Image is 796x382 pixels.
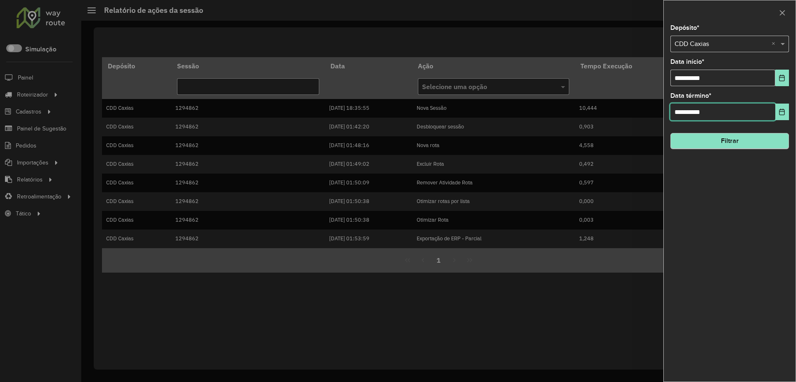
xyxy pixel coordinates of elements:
[670,57,704,67] label: Data início
[670,91,711,101] label: Data término
[775,104,789,120] button: Choose Date
[670,133,789,149] button: Filtrar
[772,39,779,49] span: Clear all
[775,70,789,86] button: Choose Date
[670,23,699,33] label: Depósito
